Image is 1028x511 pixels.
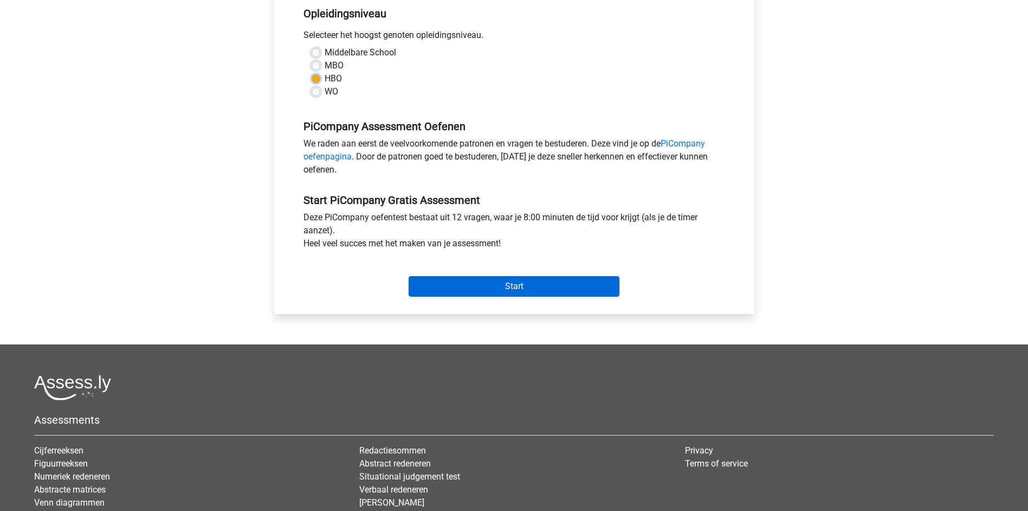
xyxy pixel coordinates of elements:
[359,497,424,508] a: [PERSON_NAME]
[685,458,748,469] a: Terms of service
[359,471,460,482] a: Situational judgement test
[303,3,725,24] h5: Opleidingsniveau
[359,458,431,469] a: Abstract redeneren
[34,413,994,426] h5: Assessments
[34,497,105,508] a: Venn diagrammen
[359,445,426,456] a: Redactiesommen
[325,72,342,85] label: HBO
[34,484,106,495] a: Abstracte matrices
[325,46,396,59] label: Middelbare School
[409,276,619,297] input: Start
[685,445,713,456] a: Privacy
[34,471,110,482] a: Numeriek redeneren
[34,445,83,456] a: Cijferreeksen
[34,375,111,400] img: Assessly logo
[295,137,733,181] div: We raden aan eerst de veelvoorkomende patronen en vragen te bestuderen. Deze vind je op de . Door...
[34,458,88,469] a: Figuurreeksen
[359,484,428,495] a: Verbaal redeneren
[325,59,344,72] label: MBO
[303,194,725,207] h5: Start PiCompany Gratis Assessment
[303,120,725,133] h5: PiCompany Assessment Oefenen
[295,211,733,254] div: Deze PiCompany oefentest bestaat uit 12 vragen, waar je 8:00 minuten de tijd voor krijgt (als je ...
[325,85,338,98] label: WO
[295,29,733,46] div: Selecteer het hoogst genoten opleidingsniveau.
